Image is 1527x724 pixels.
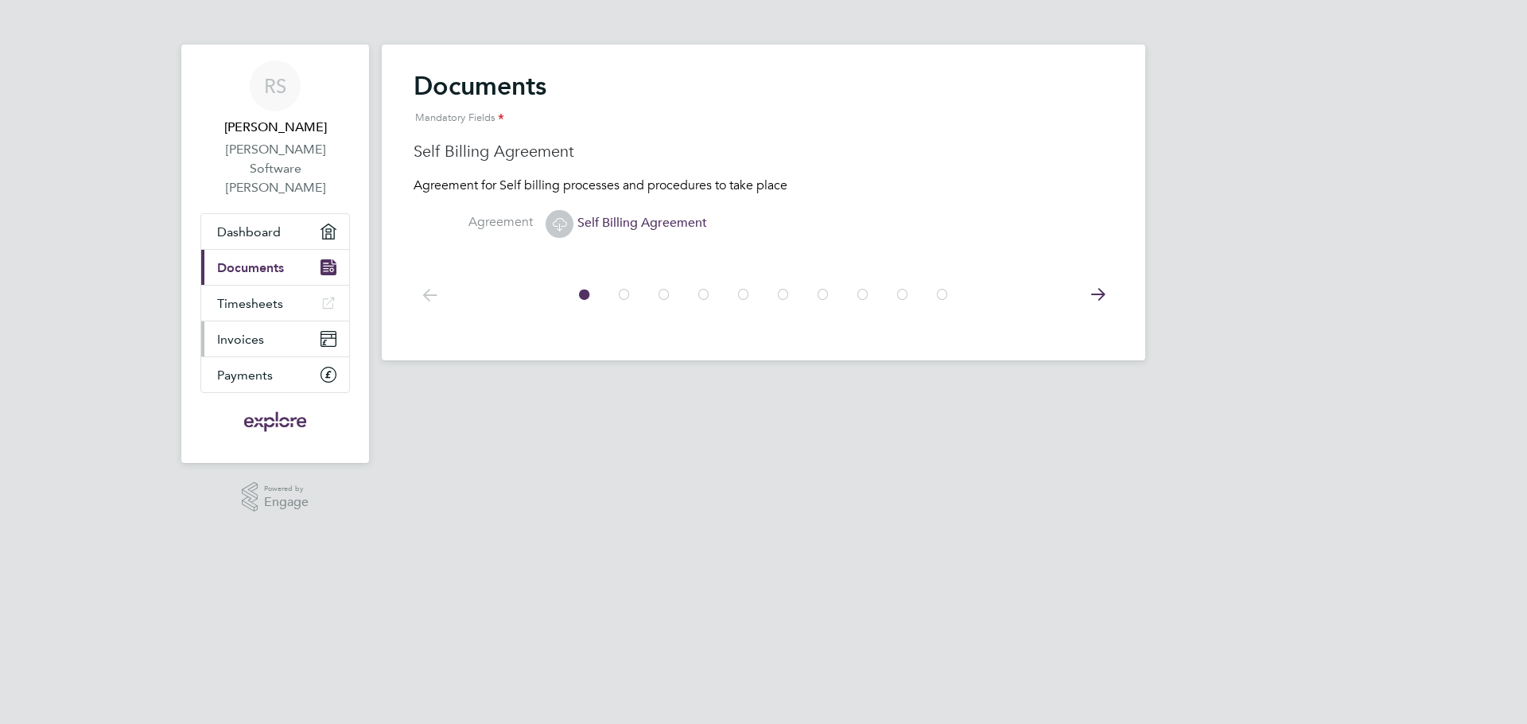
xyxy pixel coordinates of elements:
span: Self Billing Agreement [546,215,707,231]
a: Invoices [201,321,349,356]
span: Timesheets [217,296,283,311]
span: Invoices [217,332,264,347]
span: Engage [264,496,309,509]
a: Payments [201,357,349,392]
p: Agreement for Self billing processes and procedures to take place [414,177,1113,194]
a: Powered byEngage [242,482,309,512]
span: Payments [217,368,273,383]
h3: Self Billing Agreement [414,141,1113,162]
img: exploregroup-logo-retina.png [243,409,309,434]
a: Dashboard [201,214,349,249]
span: Dashboard [217,224,281,239]
label: Agreement [414,214,533,231]
a: [PERSON_NAME] Software [PERSON_NAME] [200,140,350,197]
h2: Documents [414,70,1113,134]
nav: Main navigation [181,45,369,463]
span: Robert Sikora [200,118,350,137]
a: Documents [201,250,349,285]
div: Mandatory Fields [414,102,1113,134]
a: RS[PERSON_NAME] [200,60,350,137]
a: Timesheets [201,286,349,321]
span: RS [264,76,286,96]
span: Powered by [264,482,309,496]
span: Documents [217,260,284,275]
a: Go to home page [200,409,350,434]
